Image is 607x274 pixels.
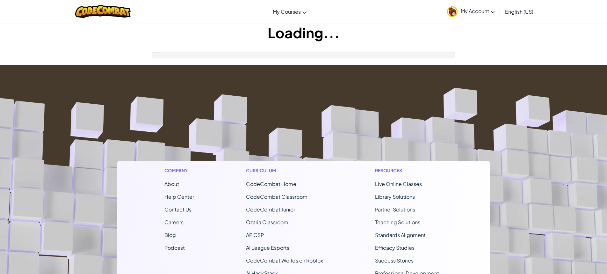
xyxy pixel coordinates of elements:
span: My Account [461,8,495,14]
a: AI League Esports [246,244,289,251]
a: Podcast [164,244,185,251]
a: About [164,181,179,187]
h1: Resources [375,167,443,174]
h1: Company [164,167,194,174]
span: English (US) [505,8,533,15]
a: CodeCombat Junior [246,206,295,213]
a: Partner Solutions [375,206,415,213]
span: My Courses [273,8,301,15]
a: Success Stories [375,257,414,264]
a: Careers [164,219,184,226]
img: CodeCombat logo [75,5,131,18]
span: CodeCombat Home [246,181,296,187]
a: CodeCombat Worlds on Roblox [246,257,323,264]
a: CodeCombat Classroom [246,193,307,200]
a: My Account [444,1,498,21]
span: Contact Us [164,206,191,213]
a: Blog [164,232,176,238]
a: Help Center [164,193,194,200]
a: Library Solutions [375,193,415,200]
a: AP CSP [246,232,264,238]
a: Live Online Classes [375,181,422,187]
a: Teaching Solutions [375,219,420,226]
img: avatar [447,6,458,17]
a: My Courses [270,3,310,20]
a: Efficacy Studies [375,244,415,251]
h1: Curriculum [246,167,323,174]
h1: Loading... [0,23,607,42]
a: Standards Alignment [375,232,426,238]
a: Ozaria Classroom [246,219,288,226]
a: English (US) [502,3,537,20]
